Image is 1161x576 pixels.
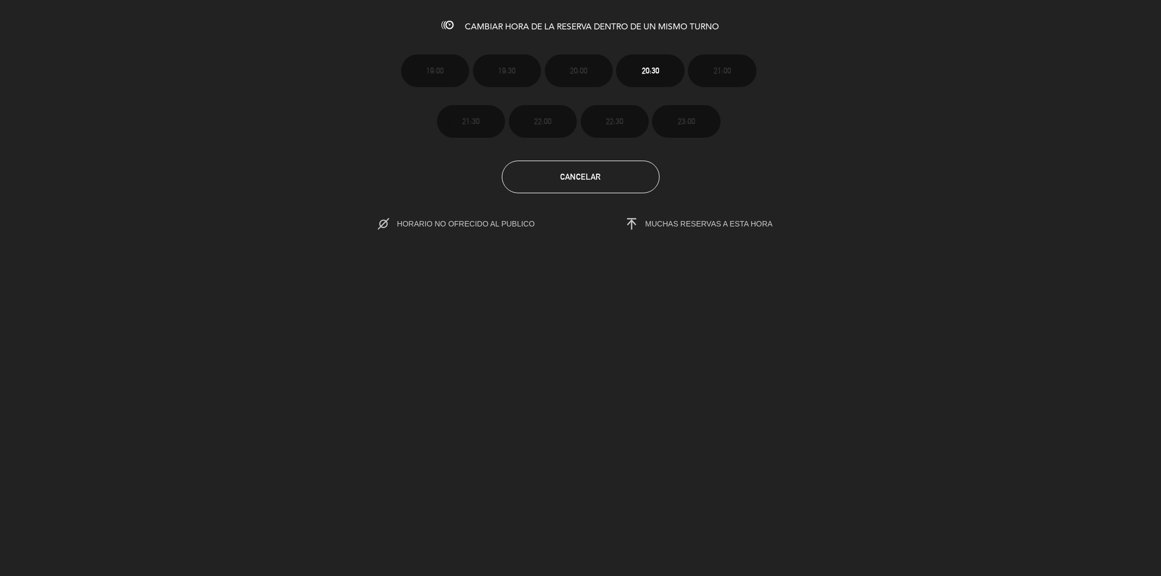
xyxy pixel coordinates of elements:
[678,115,695,127] span: 23:00
[473,54,541,87] button: 19:30
[397,219,557,228] span: HORARIO NO OFRECIDO AL PUBLICO
[714,64,731,77] span: 21:00
[545,54,613,87] button: 20:00
[426,64,444,77] span: 19:00
[401,54,469,87] button: 19:00
[652,105,720,138] button: 23:00
[688,54,756,87] button: 21:00
[616,54,684,87] button: 20:30
[561,172,601,181] span: Cancelar
[509,105,577,138] button: 22:00
[606,115,623,127] span: 22:30
[462,115,480,127] span: 21:30
[437,105,505,138] button: 21:30
[534,115,551,127] span: 22:00
[581,105,649,138] button: 22:30
[642,64,659,77] span: 20:30
[502,161,660,193] button: Cancelar
[570,64,587,77] span: 20:00
[498,64,515,77] span: 19:30
[646,219,773,228] span: MUCHAS RESERVAS A ESTA HORA
[465,23,720,32] span: CAMBIAR HORA DE LA RESERVA DENTRO DE UN MISMO TURNO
